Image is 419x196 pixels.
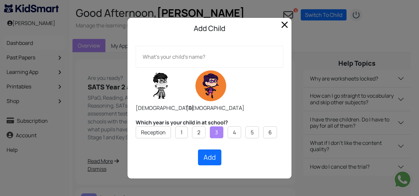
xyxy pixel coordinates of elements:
label: 3 [215,128,218,136]
span: [DEMOGRAPHIC_DATA] [136,104,194,112]
span: [DEMOGRAPHIC_DATA] [186,104,244,112]
label: 2 [197,128,200,136]
h5: Add Child [133,23,286,34]
label: 1 [181,128,182,136]
b: Which year is your child in at school? [136,119,228,126]
label: Reception [141,128,166,136]
button: Add [198,149,221,165]
label: 6 [268,128,272,136]
input: What's your child's name? [136,46,283,68]
label: 5 [251,128,254,136]
label: 4 [233,128,236,136]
